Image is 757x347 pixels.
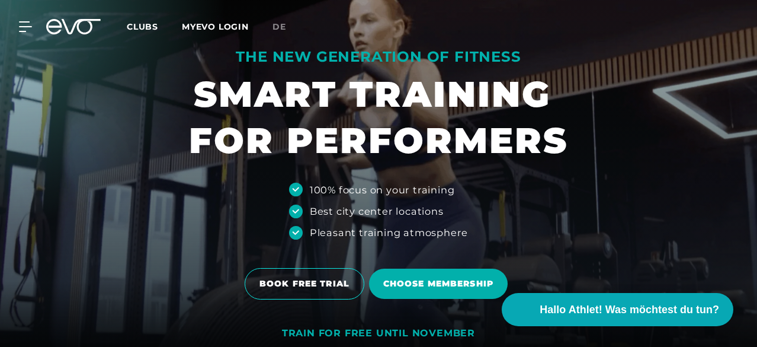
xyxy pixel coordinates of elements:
[369,260,512,308] a: Choose membership
[189,47,568,66] div: THE NEW GENERATION OF FITNESS
[189,71,568,164] h1: SMART TRAINING FOR PERFORMERS
[540,302,719,318] span: Hallo Athlet! Was möchtest du tun?
[259,278,349,290] span: BOOK FREE TRIAL
[310,183,455,197] div: 100% focus on your training
[272,21,286,32] span: de
[127,21,182,32] a: Clubs
[310,204,444,218] div: Best city center locations
[383,278,493,290] span: Choose membership
[127,21,158,32] span: Clubs
[502,293,733,326] button: Hallo Athlet! Was möchtest du tun?
[310,225,468,240] div: Pleasant training atmosphere
[245,259,369,308] a: BOOK FREE TRIAL
[282,327,475,340] div: TRAIN FOR FREE UNTIL NOVEMBER
[272,20,300,34] a: de
[182,21,249,32] a: MYEVO LOGIN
